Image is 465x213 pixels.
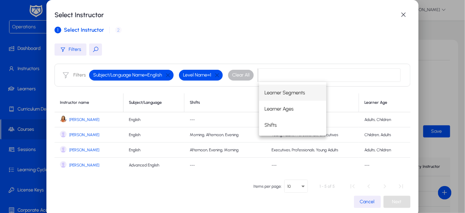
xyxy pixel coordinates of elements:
span: 1 [55,27,61,33]
td: Adults, Children [359,143,410,158]
span: Learner Segments [264,89,305,97]
td: Morning, Afternoon, Evening [184,127,266,143]
img: default-user.png [60,161,67,168]
td: --- [359,158,410,173]
span: 10 [287,184,291,189]
span: Cancel [360,199,375,205]
img: logo_orange.svg [11,11,16,16]
div: Instructor name [60,100,118,105]
button: Filters [55,43,86,56]
span: [PERSON_NAME] [69,117,99,122]
div: Domain: [DOMAIN_NAME] [17,18,74,23]
td: English [123,143,184,158]
td: Afternoon, Evening, Morning [184,143,266,158]
th: Subject/Language [123,93,184,112]
span: Level Name = 1 [183,72,211,79]
td: Advanced English [123,158,184,173]
img: tab_domain_overview_orange.svg [18,39,24,44]
span: [PERSON_NAME] [69,132,99,138]
img: default-user.png [60,146,67,153]
mat-paginator: Select page [249,177,410,196]
span: Clear All [232,72,250,79]
th: Shifts [184,93,266,112]
td: Executives, Professionals, Young Adults [266,143,359,158]
label: Filters [73,72,86,78]
span: [PERSON_NAME] [69,148,99,153]
td: English [123,112,184,127]
div: Instructor name [60,100,89,105]
td: English [123,127,184,143]
span: [PERSON_NAME] [69,163,99,168]
div: Items per page: [253,183,282,190]
img: QWxpbmEgSy4uanBnMTc1NDM4NTMzOTY1Nw==.jpg [60,116,67,122]
button: Cancel [354,196,381,208]
span: Shifts [264,121,277,129]
span: Subject/Language Name = English [93,72,162,79]
div: v 4.0.25 [19,11,33,16]
img: tab_keywords_by_traffic_grey.svg [67,39,72,44]
img: website_grey.svg [11,18,16,23]
div: Keywords by Traffic [74,40,113,44]
div: 1 - 5 of 5 [320,183,335,190]
img: default-user.png [60,131,67,138]
span: Select Instructor [64,27,104,33]
h1: Select Instructor [55,9,397,20]
td: --- [184,158,266,173]
div: Domain Overview [26,40,60,44]
td: --- [184,112,266,127]
span: Filters [69,45,81,54]
td: --- [266,158,359,173]
span: Learner Ages [264,105,293,113]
